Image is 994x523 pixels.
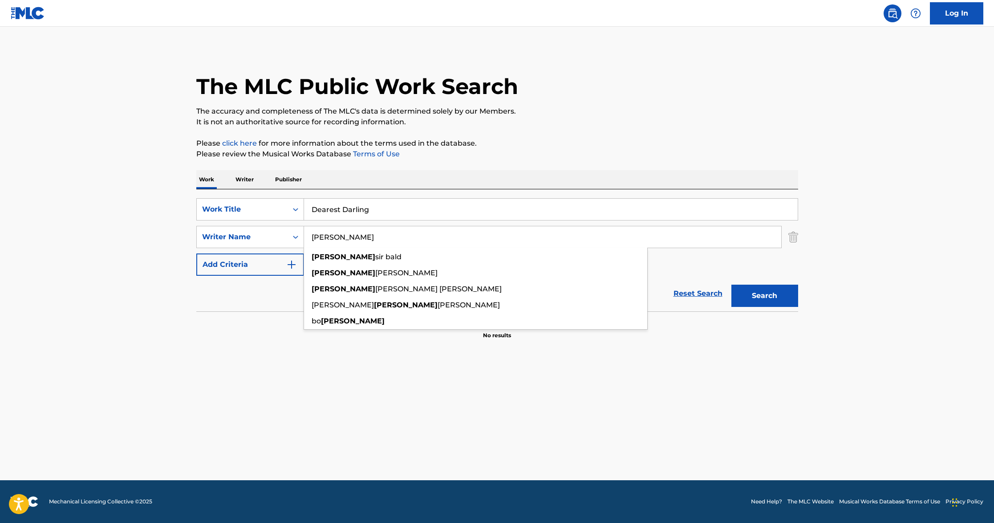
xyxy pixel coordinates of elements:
[11,496,38,507] img: logo
[375,269,438,277] span: [PERSON_NAME]
[202,204,282,215] div: Work Title
[952,489,957,516] div: Drag
[222,139,257,147] a: click here
[272,170,304,189] p: Publisher
[196,170,217,189] p: Work
[196,106,798,117] p: The accuracy and completeness of The MLC's data is determined solely by our Members.
[930,2,983,25] a: Log In
[351,150,400,158] a: Terms of Use
[375,253,402,261] span: sir bald
[321,317,385,325] strong: [PERSON_NAME]
[839,498,940,506] a: Musical Works Database Terms of Use
[374,301,438,309] strong: [PERSON_NAME]
[312,285,375,293] strong: [PERSON_NAME]
[196,253,304,276] button: Add Criteria
[196,198,798,311] form: Search Form
[11,7,45,20] img: MLC Logo
[887,8,898,19] img: search
[949,480,994,523] iframe: Chat Widget
[312,317,321,325] span: bo
[884,4,901,22] a: Public Search
[787,498,834,506] a: The MLC Website
[312,269,375,277] strong: [PERSON_NAME]
[196,149,798,159] p: Please review the Musical Works Database
[196,138,798,149] p: Please for more information about the terms used in the database.
[910,8,921,19] img: help
[375,285,502,293] span: [PERSON_NAME] [PERSON_NAME]
[312,253,375,261] strong: [PERSON_NAME]
[907,4,925,22] div: Help
[196,117,798,127] p: It is not an authoritative source for recording information.
[731,285,798,307] button: Search
[312,301,374,309] span: [PERSON_NAME]
[49,498,152,506] span: Mechanical Licensing Collective © 2025
[196,73,518,100] h1: The MLC Public Work Search
[669,284,727,303] a: Reset Search
[202,232,282,242] div: Writer Name
[233,170,256,189] p: Writer
[438,301,500,309] span: [PERSON_NAME]
[751,498,782,506] a: Need Help?
[788,226,798,248] img: Delete Criterion
[483,321,511,339] p: No results
[286,259,297,270] img: 9d2ae6d4665cec9f34b9.svg
[945,498,983,506] a: Privacy Policy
